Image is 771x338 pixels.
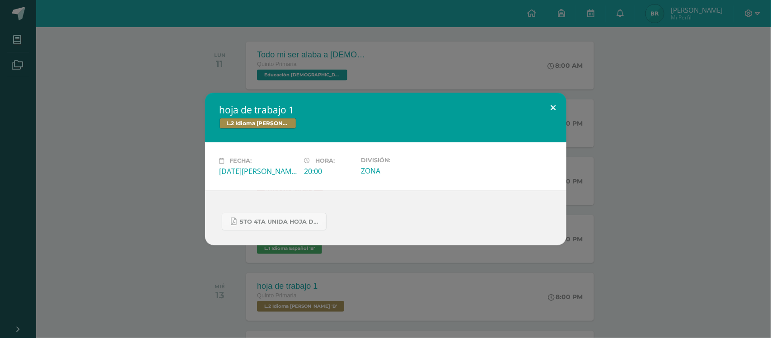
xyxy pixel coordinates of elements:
[361,157,439,164] label: División:
[220,118,296,129] span: L.2 Idioma [PERSON_NAME]
[230,157,252,164] span: Fecha:
[304,166,354,176] div: 20:00
[240,218,322,225] span: 5to 4ta unida hoja de trabajo kaqchikel.pdf
[220,166,297,176] div: [DATE][PERSON_NAME]
[222,213,327,230] a: 5to 4ta unida hoja de trabajo kaqchikel.pdf
[220,103,552,116] h2: hoja de trabajo 1
[316,157,335,164] span: Hora:
[361,166,439,176] div: ZONA
[541,93,566,123] button: Close (Esc)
